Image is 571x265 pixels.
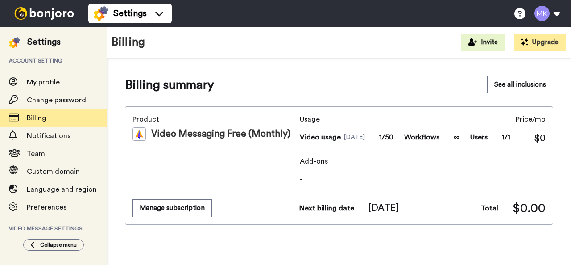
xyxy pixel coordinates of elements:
span: Team [27,150,45,157]
span: Total [481,203,498,214]
span: [DATE] [343,135,365,140]
span: Workflows [404,132,439,143]
span: 1/50 [379,132,393,143]
img: vm-color.svg [132,127,146,141]
span: 1/1 [502,132,510,143]
span: Video usage [300,132,341,143]
span: Collapse menu [40,241,77,248]
span: Product [132,114,296,125]
span: Custom domain [27,168,80,175]
span: Users [470,132,488,143]
span: My profile [27,79,60,86]
span: Next billing date [299,203,354,214]
span: ∞ [454,132,459,143]
h1: Billing [112,36,145,49]
span: Change password [27,97,86,104]
span: Add-ons [300,156,546,167]
span: Preferences [27,204,66,211]
span: Billing summary [125,76,214,94]
button: Manage subscription [132,199,212,217]
span: Price/mo [516,114,546,125]
button: Collapse menu [23,239,84,251]
span: $0 [534,132,546,145]
a: See all inclusions [487,76,553,94]
img: bj-logo-header-white.svg [11,7,78,20]
button: See all inclusions [487,76,553,93]
span: Notifications [27,132,70,139]
div: Video Messaging Free (Monthly) [132,127,296,141]
span: - [300,174,546,185]
span: Usage [300,114,510,125]
span: $0.00 [513,199,546,217]
div: Settings [27,36,61,48]
span: [DATE] [368,202,399,215]
img: settings-colored.svg [94,6,108,21]
button: Upgrade [514,34,566,51]
span: Language and region [27,186,97,193]
img: settings-colored.svg [9,37,20,48]
button: Invite [461,34,505,51]
span: Billing [27,114,46,122]
span: Settings [113,7,147,20]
